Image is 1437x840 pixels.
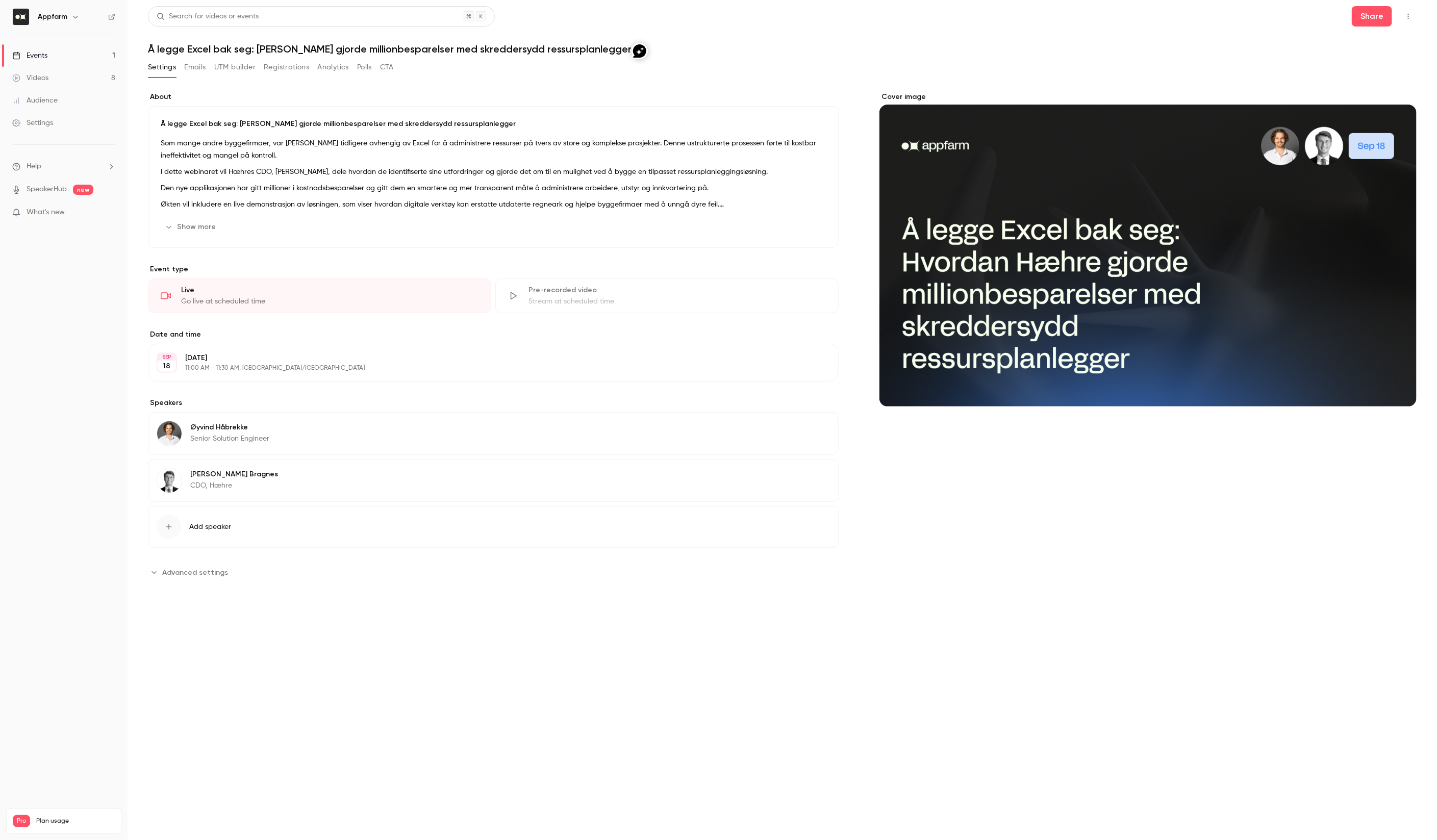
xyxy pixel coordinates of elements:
p: [PERSON_NAME] Bragnes [190,469,278,479]
span: Pro [13,815,30,827]
label: About [148,92,839,102]
label: Date and time [148,329,839,340]
p: 18 [163,361,171,371]
div: Pre-recorded videoStream at scheduled time [495,278,839,313]
div: Events [12,50,47,61]
p: Den nye applikasjonen har gitt millioner i kostnadsbesparelser og gitt dem en smartere og mer tra... [161,182,826,194]
button: Registrations [264,59,309,75]
button: Add speaker [148,506,839,548]
button: Share [1352,6,1392,27]
div: Audience [12,95,58,106]
div: Live [181,285,478,295]
p: Økten vil inkludere en live demonstrasjon av løsningen, som viser hvordan digitale verktøy kan er... [161,198,826,211]
section: Advanced settings [148,564,839,580]
section: Cover image [879,92,1417,406]
div: Stream at scheduled time [528,296,826,307]
button: CTA [380,59,394,75]
button: UTM builder [214,59,256,75]
h1: Å legge Excel bak seg: [PERSON_NAME] gjorde millionbesparelser med skreddersydd ressursplanlegger [148,43,1417,55]
div: Videos [12,73,48,83]
p: Senior Solution Engineer [190,434,269,444]
span: What's new [27,207,65,218]
img: Øyvind Håbrekke [157,421,182,446]
a: SpeakerHub [27,184,67,195]
div: Settings [12,118,53,128]
span: Advanced settings [162,567,228,578]
p: I dette webinaret vil Hæhres CDO, [PERSON_NAME], dele hvordan de identifiserte sine utfordringer ... [161,166,826,178]
li: help-dropdown-opener [12,161,115,172]
label: Cover image [879,92,1417,102]
p: 11:00 AM - 11:30 AM, [GEOGRAPHIC_DATA]/[GEOGRAPHIC_DATA] [185,364,785,372]
p: Å legge Excel bak seg: [PERSON_NAME] gjorde millionbesparelser med skreddersydd ressursplanlegger [161,119,826,129]
p: Event type [148,264,839,274]
iframe: Noticeable Trigger [103,208,115,217]
div: Search for videos or events [157,11,259,22]
span: new [73,185,93,195]
div: SEP [158,353,176,361]
p: Som mange andre byggefirmaer, var [PERSON_NAME] tidligere avhengig av Excel for å administrere re... [161,137,826,162]
div: Go live at scheduled time [181,296,478,307]
img: Appfarm [13,9,29,25]
div: Pre-recorded video [528,285,826,295]
button: Advanced settings [148,564,234,580]
div: Øyvind HåbrekkeØyvind HåbrekkeSenior Solution Engineer [148,412,839,455]
p: [DATE] [185,353,785,363]
button: Analytics [317,59,349,75]
span: Add speaker [189,522,231,532]
p: CDO, Hæhre [190,480,278,491]
img: Oskar Bragnes [157,468,182,493]
button: Emails [184,59,206,75]
label: Speakers [148,398,839,408]
button: Polls [357,59,372,75]
button: Show more [161,219,222,235]
h6: Appfarm [38,12,67,22]
button: Settings [148,59,176,75]
div: LiveGo live at scheduled time [148,278,491,313]
span: Plan usage [36,817,115,825]
p: Øyvind Håbrekke [190,422,269,432]
div: Oskar Bragnes[PERSON_NAME] BragnesCDO, Hæhre [148,459,839,502]
span: Help [27,161,41,172]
